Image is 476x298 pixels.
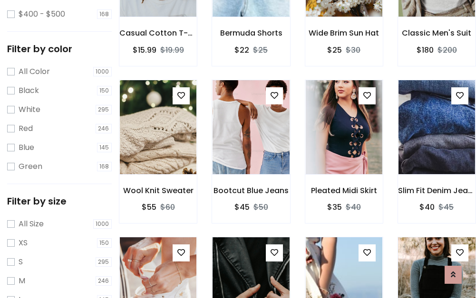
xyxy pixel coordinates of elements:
[19,85,39,96] label: Black
[133,46,156,55] h6: $15.99
[419,203,435,212] h6: $40
[160,202,175,213] del: $60
[346,45,360,56] del: $30
[119,28,197,37] h6: Casual Cotton T-Shirt
[19,275,25,287] label: M
[19,9,65,20] label: $400 - $500
[97,162,112,171] span: 168
[398,186,476,195] h6: Slim Fit Denim Jeans
[19,104,40,115] label: White
[253,202,268,213] del: $50
[346,202,361,213] del: $40
[234,203,250,212] h6: $45
[142,203,156,212] h6: $55
[253,45,268,56] del: $25
[305,186,383,195] h6: Pleated Midi Skirt
[97,9,112,19] span: 168
[119,186,197,195] h6: Wool Knit Sweater
[19,123,33,134] label: Red
[7,196,112,207] h5: Filter by size
[327,203,342,212] h6: $35
[212,28,290,37] h6: Bermuda Shorts
[97,86,112,95] span: 150
[93,219,112,229] span: 1000
[97,143,112,152] span: 145
[212,186,290,195] h6: Bootcut Blue Jeans
[96,124,112,133] span: 246
[19,218,44,230] label: All Size
[96,276,112,286] span: 246
[437,45,457,56] del: $200
[93,67,112,76] span: 1000
[19,66,50,77] label: All Color
[19,237,28,249] label: XS
[398,28,476,37] h6: Classic Men's Suit
[19,142,34,153] label: Blue
[96,105,112,114] span: 295
[19,256,23,268] label: S
[19,161,42,172] label: Green
[438,202,454,213] del: $45
[234,46,249,55] h6: $22
[417,46,434,55] h6: $180
[160,45,184,56] del: $19.99
[96,257,112,267] span: 295
[327,46,342,55] h6: $25
[305,28,383,37] h6: Wide Brim Sun Hat
[7,43,112,55] h5: Filter by color
[97,238,112,248] span: 150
